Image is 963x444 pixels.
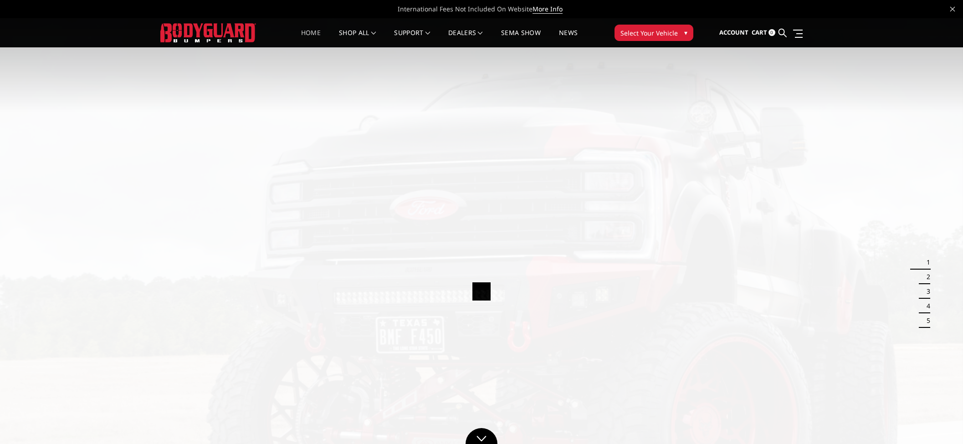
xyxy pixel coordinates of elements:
[160,23,256,42] img: BODYGUARD BUMPERS
[921,284,930,299] button: 3 of 5
[339,30,376,47] a: shop all
[501,30,541,47] a: SEMA Show
[719,28,748,36] span: Account
[752,28,767,36] span: Cart
[921,313,930,328] button: 5 of 5
[466,428,497,444] a: Click to Down
[301,30,321,47] a: Home
[620,28,678,38] span: Select Your Vehicle
[719,20,748,45] a: Account
[615,25,693,41] button: Select Your Vehicle
[559,30,578,47] a: News
[921,270,930,284] button: 2 of 5
[533,5,563,14] a: More Info
[921,255,930,270] button: 1 of 5
[394,30,430,47] a: Support
[684,28,687,37] span: ▾
[768,29,775,36] span: 0
[921,299,930,313] button: 4 of 5
[448,30,483,47] a: Dealers
[752,20,775,45] a: Cart 0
